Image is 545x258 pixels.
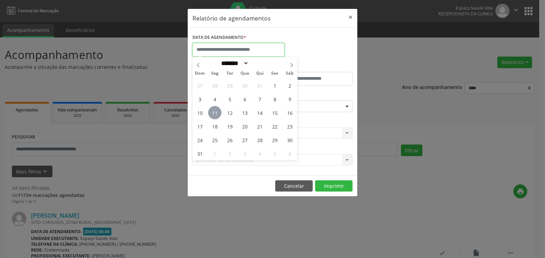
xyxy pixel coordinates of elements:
[238,79,251,92] span: Julho 30, 2025
[268,147,281,160] span: Setembro 5, 2025
[268,120,281,133] span: Agosto 22, 2025
[192,32,246,43] label: DATA DE AGENDAMENTO
[238,92,251,106] span: Agosto 6, 2025
[283,79,296,92] span: Agosto 2, 2025
[268,106,281,119] span: Agosto 15, 2025
[253,106,266,119] span: Agosto 14, 2025
[283,92,296,106] span: Agosto 9, 2025
[208,147,221,160] span: Setembro 1, 2025
[193,79,206,92] span: Julho 27, 2025
[208,133,221,147] span: Agosto 25, 2025
[208,79,221,92] span: Julho 28, 2025
[193,106,206,119] span: Agosto 10, 2025
[223,92,236,106] span: Agosto 5, 2025
[193,147,206,160] span: Agosto 31, 2025
[238,106,251,119] span: Agosto 13, 2025
[268,79,281,92] span: Agosto 1, 2025
[207,71,222,76] span: Seg
[222,71,237,76] span: Ter
[283,133,296,147] span: Agosto 30, 2025
[238,133,251,147] span: Agosto 27, 2025
[238,120,251,133] span: Agosto 20, 2025
[253,147,266,160] span: Setembro 4, 2025
[253,133,266,147] span: Agosto 28, 2025
[208,120,221,133] span: Agosto 18, 2025
[238,147,251,160] span: Setembro 3, 2025
[219,60,249,67] select: Month
[192,14,270,22] h5: Relatório de agendamentos
[283,147,296,160] span: Setembro 6, 2025
[283,120,296,133] span: Agosto 23, 2025
[208,106,221,119] span: Agosto 11, 2025
[208,92,221,106] span: Agosto 4, 2025
[283,106,296,119] span: Agosto 16, 2025
[274,61,353,72] label: ATÉ
[193,120,206,133] span: Agosto 17, 2025
[193,133,206,147] span: Agosto 24, 2025
[237,71,252,76] span: Qua
[223,147,236,160] span: Setembro 2, 2025
[249,60,271,67] input: Year
[192,71,207,76] span: Dom
[223,133,236,147] span: Agosto 26, 2025
[253,79,266,92] span: Julho 31, 2025
[252,71,267,76] span: Qui
[315,180,353,192] button: Imprimir
[268,92,281,106] span: Agosto 8, 2025
[267,71,282,76] span: Sex
[223,79,236,92] span: Julho 29, 2025
[268,133,281,147] span: Agosto 29, 2025
[223,106,236,119] span: Agosto 12, 2025
[223,120,236,133] span: Agosto 19, 2025
[253,120,266,133] span: Agosto 21, 2025
[193,92,206,106] span: Agosto 3, 2025
[275,180,313,192] button: Cancelar
[253,92,266,106] span: Agosto 7, 2025
[282,71,297,76] span: Sáb
[344,9,357,26] button: Close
